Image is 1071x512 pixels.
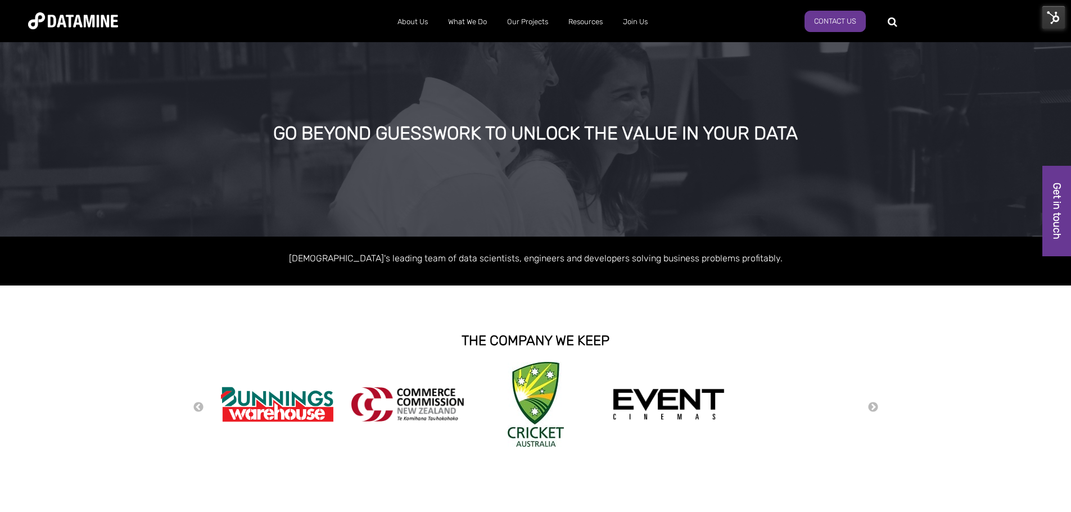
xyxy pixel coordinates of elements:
[1042,166,1071,256] a: Get in touch
[193,401,204,414] button: Previous
[221,383,333,425] img: Bunnings Warehouse
[438,7,497,37] a: What We Do
[387,7,438,37] a: About Us
[121,124,950,144] div: GO BEYOND GUESSWORK TO UNLOCK THE VALUE IN YOUR DATA
[805,11,866,32] a: Contact Us
[612,388,725,421] img: event cinemas
[351,387,464,422] img: commercecommission
[867,401,879,414] button: Next
[1042,6,1065,29] img: HubSpot Tools Menu Toggle
[558,7,613,37] a: Resources
[28,12,118,29] img: Datamine
[215,251,856,266] p: [DEMOGRAPHIC_DATA]'s leading team of data scientists, engineers and developers solving business p...
[462,333,609,348] strong: THE COMPANY WE KEEP
[497,7,558,37] a: Our Projects
[508,362,564,447] img: Cricket Australia
[613,7,658,37] a: Join Us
